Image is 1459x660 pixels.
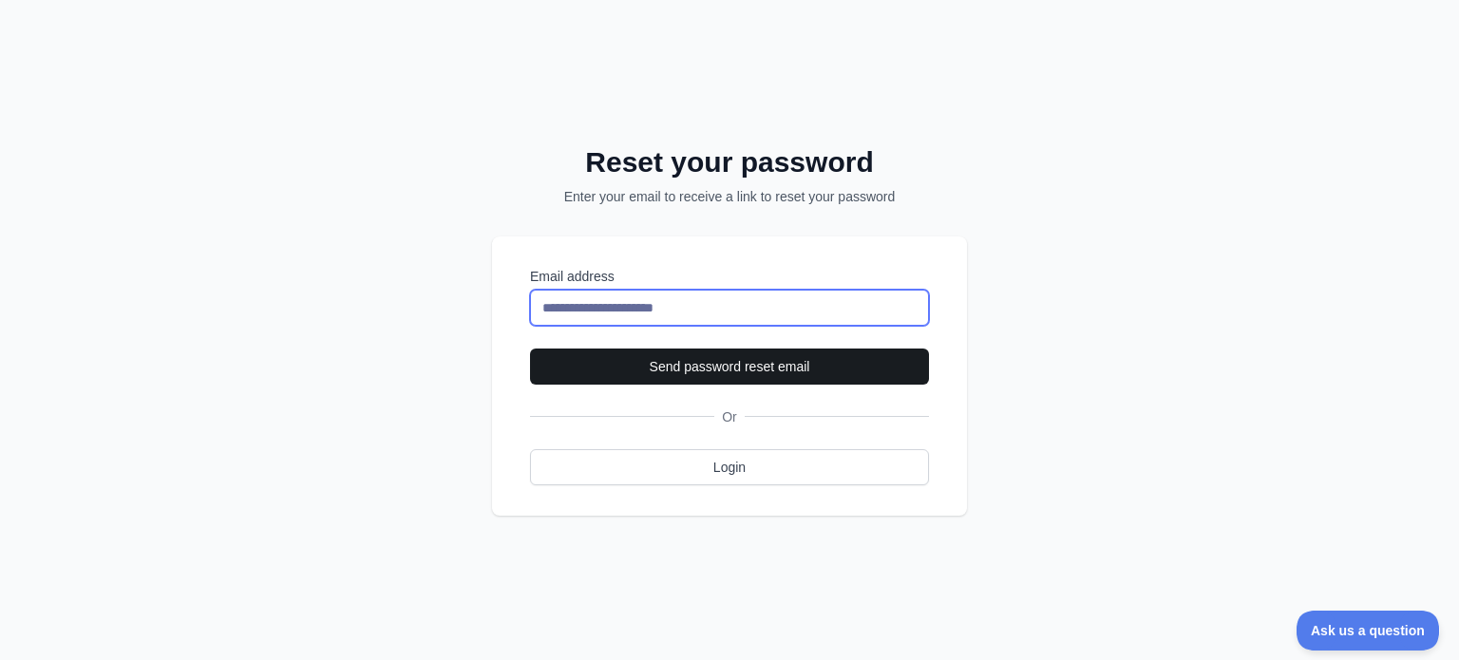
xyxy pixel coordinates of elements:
[714,407,745,426] span: Or
[530,449,929,485] a: Login
[530,349,929,385] button: Send password reset email
[530,267,929,286] label: Email address
[1297,611,1440,651] iframe: Toggle Customer Support
[517,187,942,206] p: Enter your email to receive a link to reset your password
[517,145,942,179] h2: Reset your password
